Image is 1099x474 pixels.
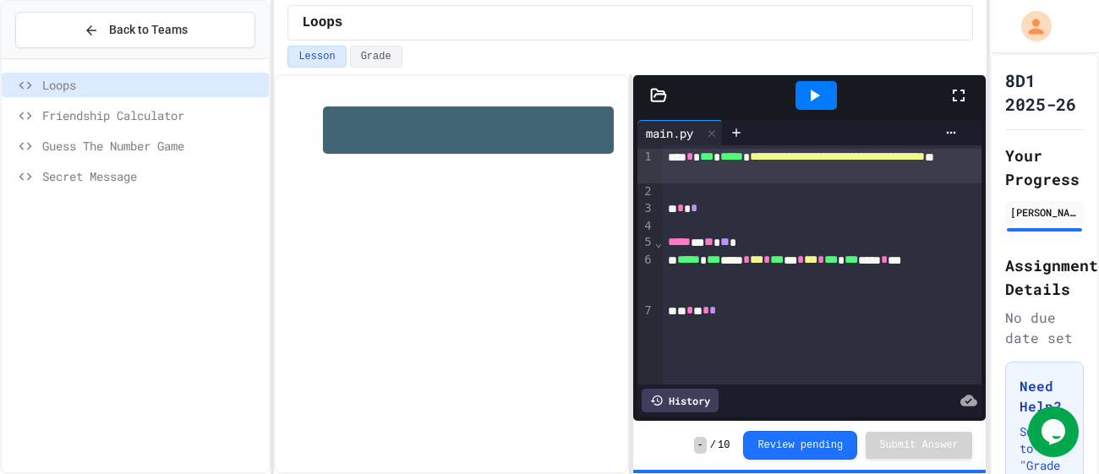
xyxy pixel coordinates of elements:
[1020,376,1069,417] h3: Need Help?
[637,149,654,183] div: 1
[743,431,857,460] button: Review pending
[302,13,342,33] span: Loops
[637,200,654,218] div: 3
[637,120,723,145] div: main.py
[637,183,654,200] div: 2
[654,236,663,249] span: Fold line
[637,252,654,302] div: 6
[42,76,262,94] span: Loops
[879,439,959,452] span: Submit Answer
[15,12,255,48] button: Back to Teams
[866,432,972,459] button: Submit Answer
[1028,406,1082,457] iframe: chat widget
[287,46,346,68] button: Lesson
[694,437,707,454] span: -
[42,106,262,124] span: Friendship Calculator
[637,218,654,235] div: 4
[637,234,654,252] div: 5
[109,21,188,39] span: Back to Teams
[718,439,730,452] span: 10
[42,137,262,155] span: Guess The Number Game
[710,439,716,452] span: /
[1005,253,1084,301] h2: Assignment Details
[42,167,262,185] span: Secret Message
[637,302,654,320] div: 7
[642,389,719,412] div: History
[637,124,702,142] div: main.py
[1005,308,1084,348] div: No due date set
[1005,68,1084,116] h1: 8D1 2025-26
[1003,7,1056,46] div: My Account
[1005,144,1084,191] h2: Your Progress
[350,46,402,68] button: Grade
[1010,204,1079,220] div: [PERSON_NAME]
